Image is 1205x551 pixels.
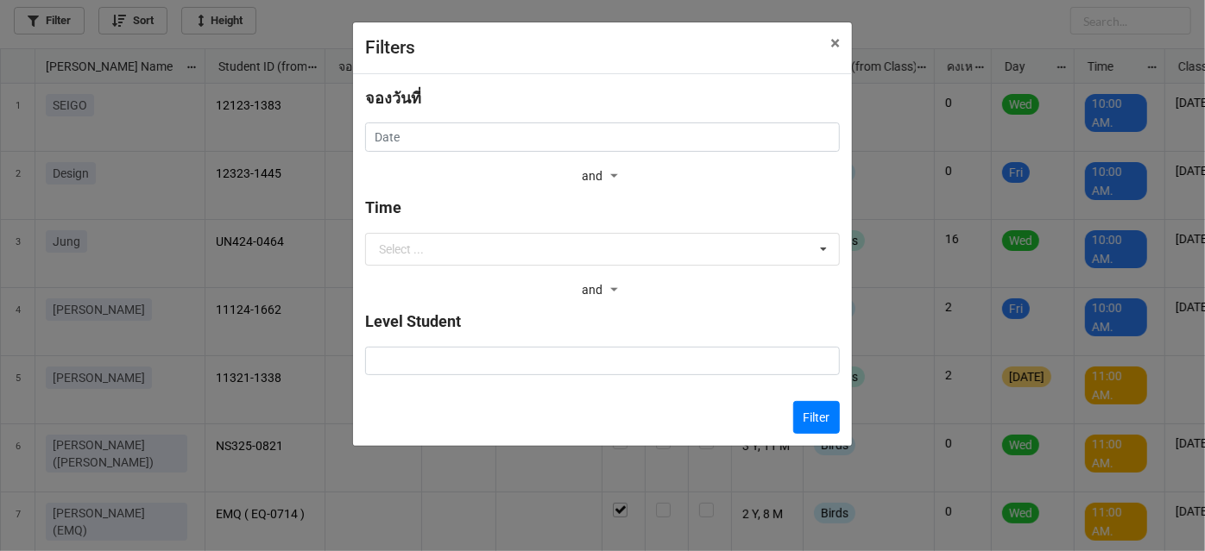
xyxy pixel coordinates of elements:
[365,34,792,62] div: Filters
[830,33,840,53] span: ×
[582,164,623,190] div: and
[582,278,623,304] div: and
[365,122,840,152] input: Date
[379,243,424,255] div: Select ...
[365,86,421,110] label: จองวันที่
[365,196,401,220] label: Time
[793,401,840,434] button: Filter
[365,310,461,334] label: Level Student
